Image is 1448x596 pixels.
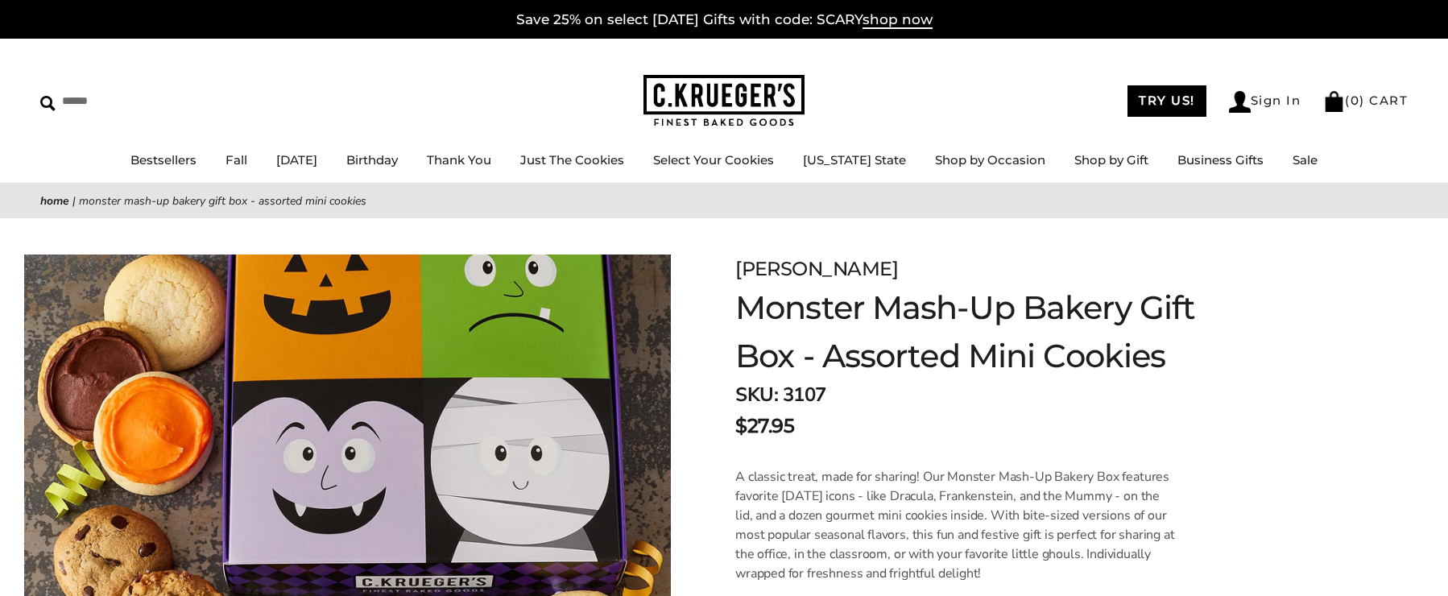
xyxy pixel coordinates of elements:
[1074,152,1148,168] a: Shop by Gift
[1127,85,1206,117] a: TRY US!
[1323,91,1345,112] img: Bag
[40,193,69,209] a: Home
[803,152,906,168] a: [US_STATE] State
[130,152,197,168] a: Bestsellers
[40,96,56,111] img: Search
[346,152,398,168] a: Birthday
[40,192,1408,210] nav: breadcrumbs
[1351,93,1360,108] span: 0
[40,89,232,114] input: Search
[863,11,933,29] span: shop now
[1293,152,1318,168] a: Sale
[783,382,826,408] span: 3107
[516,11,933,29] a: Save 25% on select [DATE] Gifts with code: SCARYshop now
[653,152,774,168] a: Select Your Cookies
[225,152,247,168] a: Fall
[1323,93,1408,108] a: (0) CART
[1177,152,1264,168] a: Business Gifts
[79,193,366,209] span: Monster Mash-Up Bakery Gift Box - Assorted Mini Cookies
[1229,91,1251,113] img: Account
[72,193,76,209] span: |
[735,284,1249,380] h1: Monster Mash-Up Bakery Gift Box - Assorted Mini Cookies
[520,152,624,168] a: Just The Cookies
[276,152,317,168] a: [DATE]
[427,152,491,168] a: Thank You
[643,75,805,127] img: C.KRUEGER'S
[735,467,1176,583] p: A classic treat, made for sharing! Our Monster Mash-Up Bakery Box features favorite [DATE] icons ...
[735,255,1249,284] div: [PERSON_NAME]
[935,152,1045,168] a: Shop by Occasion
[1229,91,1301,113] a: Sign In
[735,412,794,441] span: $27.95
[735,382,778,408] strong: SKU:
